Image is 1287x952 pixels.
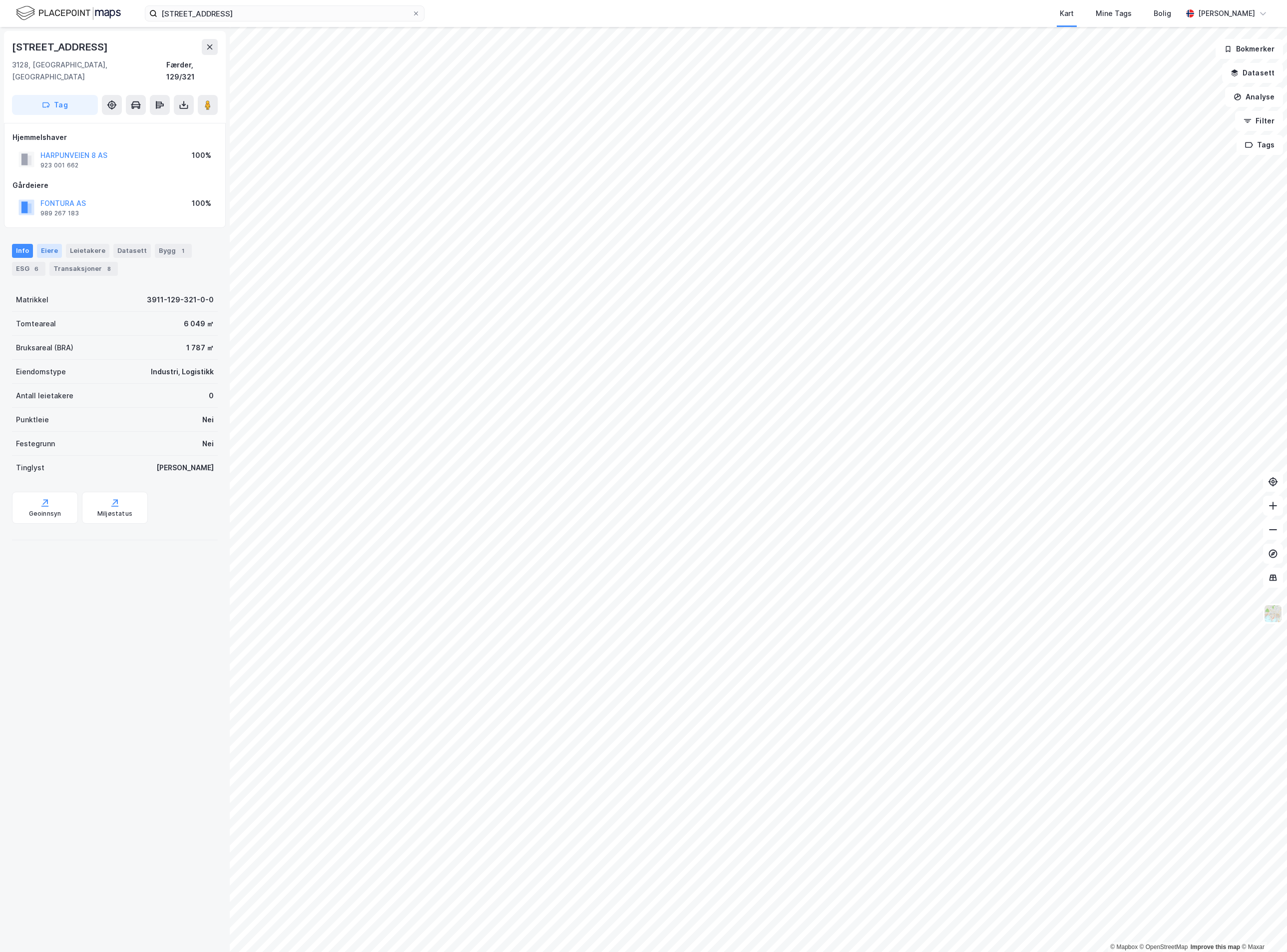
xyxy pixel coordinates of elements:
[16,414,49,426] div: Punktleie
[186,342,214,354] div: 1 787 ㎡
[155,244,192,258] div: Bygg
[40,161,78,169] div: 923 001 662
[1198,7,1255,19] div: [PERSON_NAME]
[1191,944,1240,951] a: Improve this map
[209,390,214,402] div: 0
[12,95,98,115] button: Tag
[49,262,118,276] div: Transaksjoner
[37,244,62,258] div: Eiere
[1225,87,1283,107] button: Analyse
[16,4,121,22] img: logo.f888ab2527a4732fd821a326f86c7f29.svg
[178,246,188,256] div: 1
[16,390,73,402] div: Antall leietakere
[66,244,109,258] div: Leietakere
[157,6,412,21] input: Søk på adresse, matrikkel, gårdeiere, leietakere eller personer
[12,179,217,191] div: Gårdeiere
[31,264,41,274] div: 6
[166,59,218,83] div: Færder, 129/321
[1237,904,1287,952] iframe: Chat Widget
[192,197,211,209] div: 100%
[184,318,214,330] div: 6 049 ㎡
[12,59,166,83] div: 3128, [GEOGRAPHIC_DATA], [GEOGRAPHIC_DATA]
[12,131,217,143] div: Hjemmelshaver
[192,149,211,161] div: 100%
[1060,7,1074,19] div: Kart
[1140,944,1188,951] a: OpenStreetMap
[1235,111,1283,131] button: Filter
[1237,904,1287,952] div: Kontrollprogram for chat
[16,294,48,306] div: Matrikkel
[1237,135,1283,155] button: Tags
[113,244,151,258] div: Datasett
[40,209,79,217] div: 989 267 183
[12,39,110,55] div: [STREET_ADDRESS]
[147,294,214,306] div: 3911-129-321-0-0
[16,366,66,378] div: Eiendomstype
[16,462,44,474] div: Tinglyst
[202,414,214,426] div: Nei
[16,438,55,450] div: Festegrunn
[97,510,132,518] div: Miljøstatus
[1222,63,1283,83] button: Datasett
[104,264,114,274] div: 8
[1110,944,1138,951] a: Mapbox
[1216,39,1283,59] button: Bokmerker
[29,510,61,518] div: Geoinnsyn
[151,366,214,378] div: Industri, Logistikk
[1096,7,1132,19] div: Mine Tags
[202,438,214,450] div: Nei
[1264,604,1283,623] img: Z
[16,342,73,354] div: Bruksareal (BRA)
[156,462,214,474] div: [PERSON_NAME]
[16,318,56,330] div: Tomteareal
[1154,7,1171,19] div: Bolig
[12,262,45,276] div: ESG
[12,244,33,258] div: Info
